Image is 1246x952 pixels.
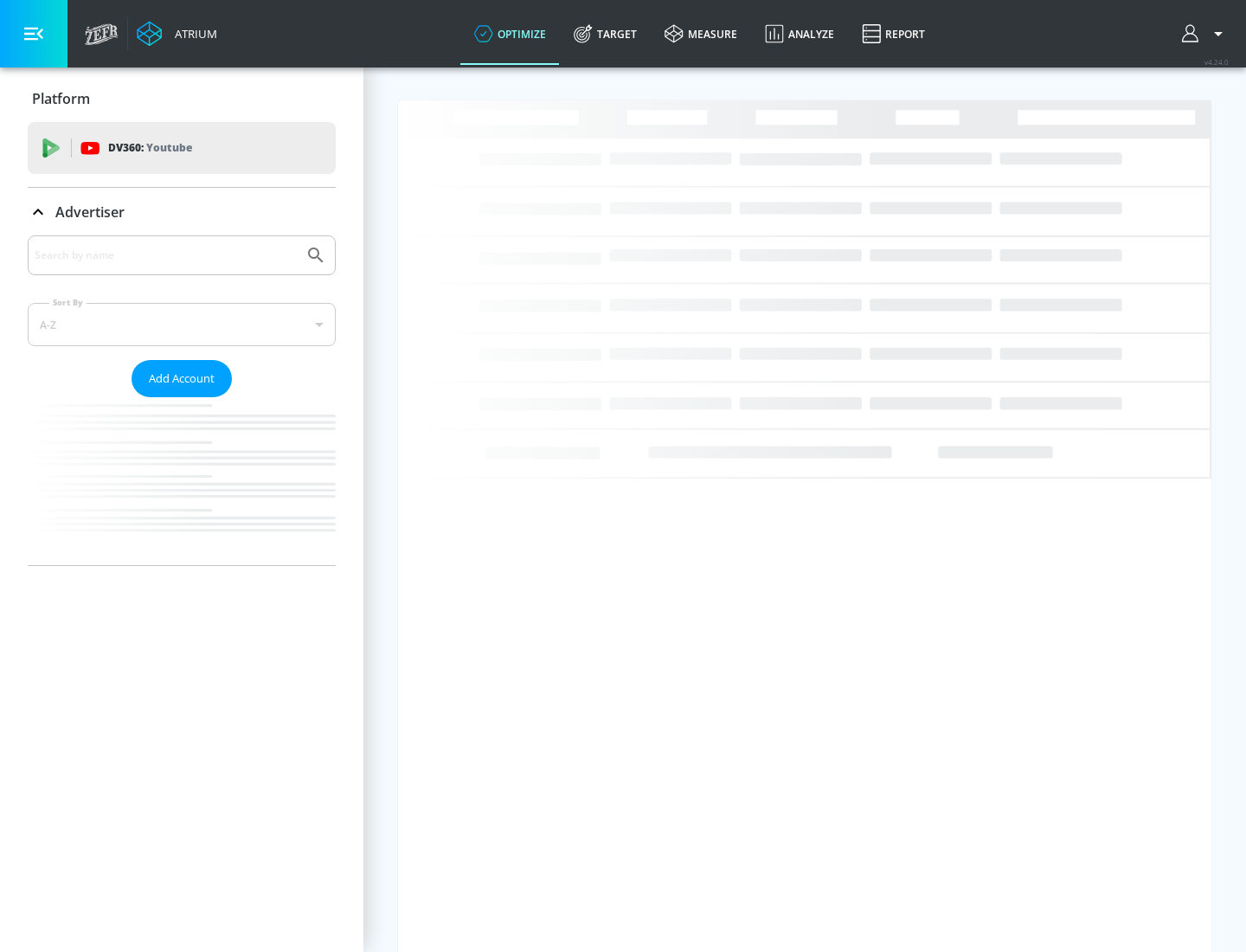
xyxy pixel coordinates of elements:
[28,74,336,123] div: Platform
[28,235,336,565] div: Advertiser
[28,122,336,174] div: DV360: Youtube
[848,3,939,65] a: Report
[751,3,848,65] a: Analyze
[108,138,192,158] p: DV360:
[137,21,217,47] a: Atrium
[1204,57,1229,67] span: v 4.24.0
[132,360,232,397] button: Add Account
[149,369,215,389] span: Add Account
[28,303,336,346] div: A-Z
[32,89,90,108] p: Platform
[35,244,297,267] input: Search by name
[560,3,651,65] a: Target
[55,203,125,222] p: Advertiser
[28,397,336,565] nav: list of Advertiser
[49,297,87,308] label: Sort By
[146,138,192,157] p: Youtube
[28,188,336,236] div: Advertiser
[651,3,751,65] a: measure
[168,26,217,42] div: Atrium
[460,3,560,65] a: optimize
